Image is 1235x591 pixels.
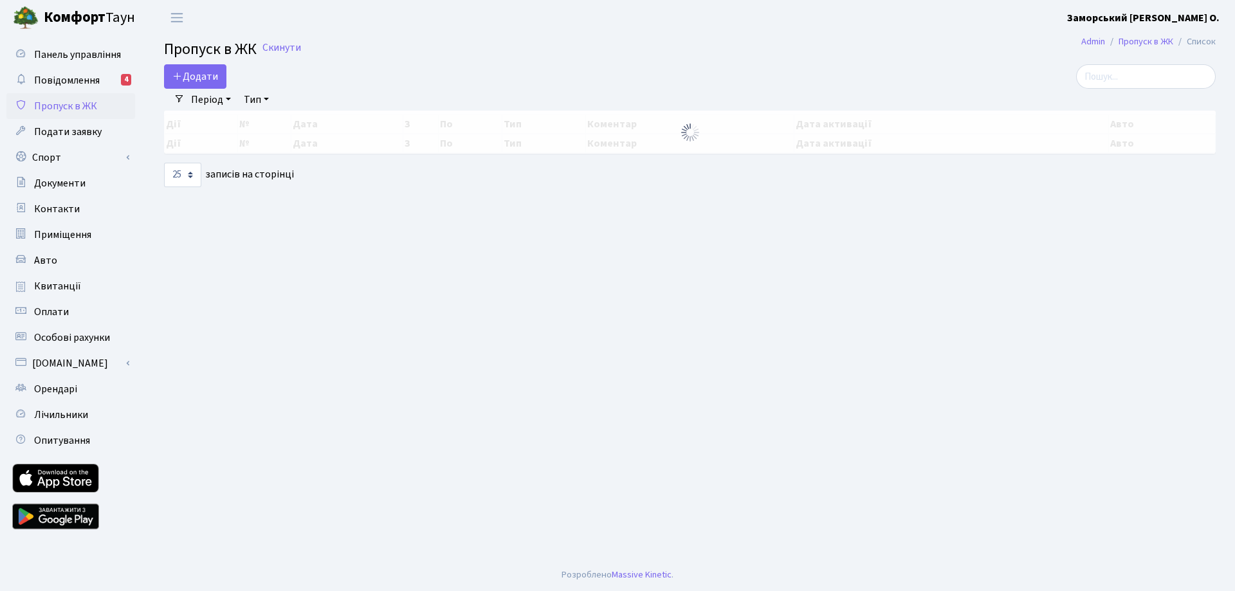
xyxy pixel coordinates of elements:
[6,325,135,350] a: Особові рахунки
[1081,35,1105,48] a: Admin
[164,64,226,89] a: Додати
[34,125,102,139] span: Подати заявку
[6,119,135,145] a: Подати заявку
[161,7,193,28] button: Переключити навігацію
[34,408,88,422] span: Лічильники
[164,163,294,187] label: записів на сторінці
[6,273,135,299] a: Квитанції
[612,568,672,581] a: Massive Kinetic
[121,74,131,86] div: 4
[680,122,700,143] img: Обробка...
[6,68,135,93] a: Повідомлення4
[34,73,100,87] span: Повідомлення
[6,222,135,248] a: Приміщення
[6,42,135,68] a: Панель управління
[13,5,39,31] img: logo.png
[6,196,135,222] a: Контакти
[34,433,90,448] span: Опитування
[6,299,135,325] a: Оплати
[6,248,135,273] a: Авто
[262,42,301,54] a: Скинути
[34,331,110,345] span: Особові рахунки
[34,202,80,216] span: Контакти
[34,228,91,242] span: Приміщення
[1067,11,1220,25] b: Заморський [PERSON_NAME] О.
[186,89,236,111] a: Період
[34,48,121,62] span: Панель управління
[44,7,135,29] span: Таун
[1076,64,1216,89] input: Пошук...
[34,305,69,319] span: Оплати
[164,38,257,60] span: Пропуск в ЖК
[172,69,218,84] span: Додати
[164,163,201,187] select: записів на сторінці
[6,93,135,119] a: Пропуск в ЖК
[6,145,135,170] a: Спорт
[6,350,135,376] a: [DOMAIN_NAME]
[44,7,105,28] b: Комфорт
[34,382,77,396] span: Орендарі
[1067,10,1220,26] a: Заморський [PERSON_NAME] О.
[34,279,81,293] span: Квитанції
[562,568,673,582] div: Розроблено .
[6,170,135,196] a: Документи
[239,89,274,111] a: Тип
[34,99,97,113] span: Пропуск в ЖК
[34,253,57,268] span: Авто
[6,428,135,453] a: Опитування
[34,176,86,190] span: Документи
[1062,28,1235,55] nav: breadcrumb
[1119,35,1173,48] a: Пропуск в ЖК
[6,402,135,428] a: Лічильники
[6,376,135,402] a: Орендарі
[1173,35,1216,49] li: Список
